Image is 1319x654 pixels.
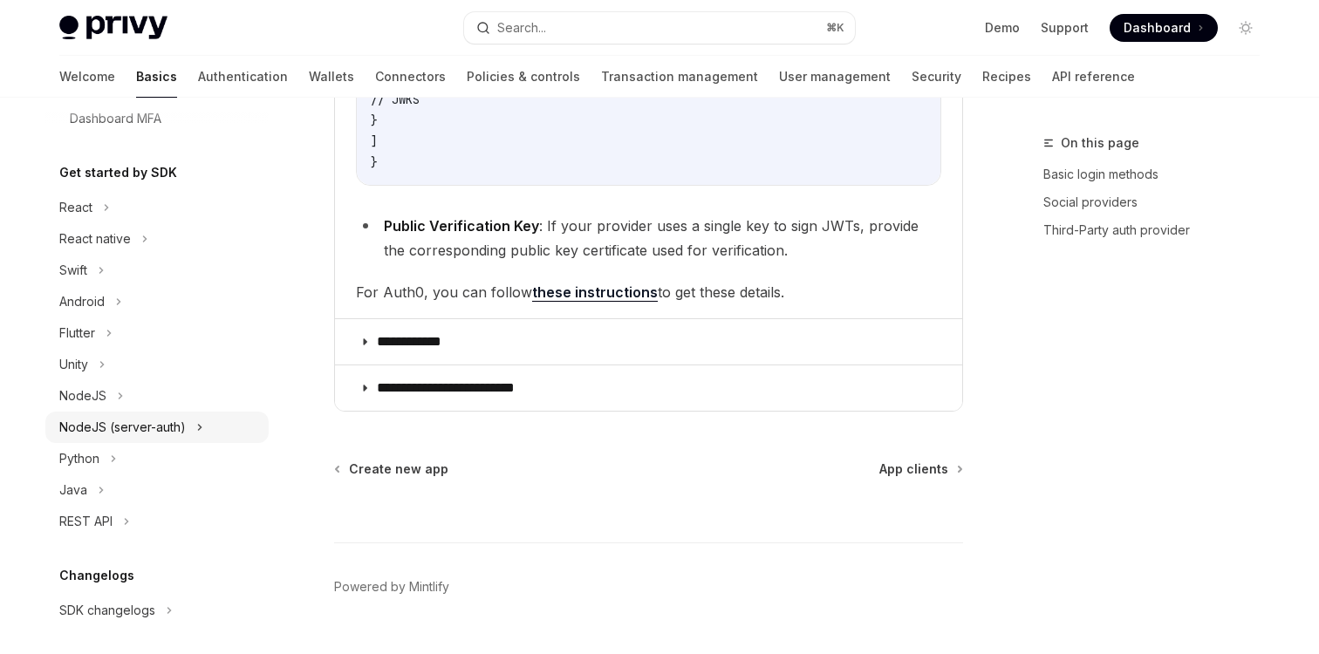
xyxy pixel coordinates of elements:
[1043,216,1274,244] a: Third-Party auth provider
[779,56,891,98] a: User management
[356,280,941,304] span: For Auth0, you can follow to get these details.
[532,283,658,302] a: these instructions
[982,56,1031,98] a: Recipes
[371,92,420,107] span: // JWKS
[356,214,941,262] li: : If your provider uses a single key to sign JWTs, provide the corresponding public key certifica...
[59,417,186,438] div: NodeJS (server-auth)
[985,19,1020,37] a: Demo
[1041,19,1089,37] a: Support
[59,197,92,218] div: React
[309,56,354,98] a: Wallets
[1124,19,1191,37] span: Dashboard
[136,56,177,98] a: Basics
[59,56,115,98] a: Welcome
[59,600,155,621] div: SDK changelogs
[59,228,131,249] div: React native
[59,291,105,312] div: Android
[467,56,580,98] a: Policies & controls
[59,260,87,281] div: Swift
[59,385,106,406] div: NodeJS
[826,21,844,35] span: ⌘ K
[59,354,88,375] div: Unity
[1110,14,1218,42] a: Dashboard
[497,17,546,38] div: Search...
[198,56,288,98] a: Authentication
[1043,160,1274,188] a: Basic login methods
[375,56,446,98] a: Connectors
[1232,14,1260,42] button: Toggle dark mode
[59,448,99,469] div: Python
[371,133,378,149] span: ]
[879,460,961,478] a: App clients
[601,56,758,98] a: Transaction management
[1052,56,1135,98] a: API reference
[59,323,95,344] div: Flutter
[59,16,167,40] img: light logo
[371,112,378,128] span: }
[1061,133,1139,153] span: On this page
[59,511,113,532] div: REST API
[336,460,448,478] a: Create new app
[384,217,539,235] strong: Public Verification Key
[59,565,134,586] h5: Changelogs
[59,480,87,501] div: Java
[349,460,448,478] span: Create new app
[464,12,855,44] button: Search...⌘K
[59,162,177,183] h5: Get started by SDK
[879,460,948,478] span: App clients
[1043,188,1274,216] a: Social providers
[912,56,961,98] a: Security
[371,154,378,170] span: }
[334,578,449,596] a: Powered by Mintlify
